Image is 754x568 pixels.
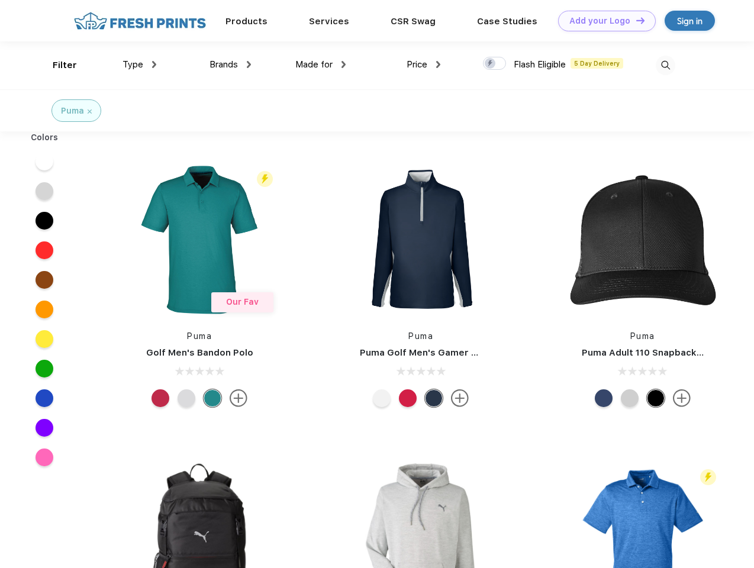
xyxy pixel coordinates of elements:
[391,16,436,27] a: CSR Swag
[630,331,655,341] a: Puma
[700,469,716,485] img: flash_active_toggle.svg
[146,347,253,358] a: Golf Men's Bandon Polo
[247,61,251,68] img: dropdown.png
[230,389,247,407] img: more.svg
[665,11,715,31] a: Sign in
[210,59,238,70] span: Brands
[123,59,143,70] span: Type
[342,161,500,318] img: func=resize&h=266
[295,59,333,70] span: Made for
[22,131,67,144] div: Colors
[204,389,221,407] div: Green Lagoon
[121,161,278,318] img: func=resize&h=266
[360,347,547,358] a: Puma Golf Men's Gamer Golf Quarter-Zip
[407,59,427,70] span: Price
[53,59,77,72] div: Filter
[341,61,346,68] img: dropdown.png
[673,389,691,407] img: more.svg
[677,14,703,28] div: Sign in
[436,61,440,68] img: dropdown.png
[595,389,613,407] div: Peacoat with Qut Shd
[152,389,169,407] div: Ski Patrol
[571,58,623,69] span: 5 Day Delivery
[564,161,721,318] img: func=resize&h=266
[451,389,469,407] img: more.svg
[152,61,156,68] img: dropdown.png
[425,389,443,407] div: Navy Blazer
[636,17,645,24] img: DT
[656,56,675,75] img: desktop_search.svg
[187,331,212,341] a: Puma
[178,389,195,407] div: High Rise
[70,11,210,31] img: fo%20logo%202.webp
[399,389,417,407] div: Ski Patrol
[88,109,92,114] img: filter_cancel.svg
[309,16,349,27] a: Services
[61,105,84,117] div: Puma
[225,16,268,27] a: Products
[621,389,639,407] div: Quarry Brt Whit
[257,171,273,187] img: flash_active_toggle.svg
[647,389,665,407] div: Pma Blk Pma Blk
[408,331,433,341] a: Puma
[373,389,391,407] div: Bright White
[514,59,566,70] span: Flash Eligible
[569,16,630,26] div: Add your Logo
[226,297,259,306] span: Our Fav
